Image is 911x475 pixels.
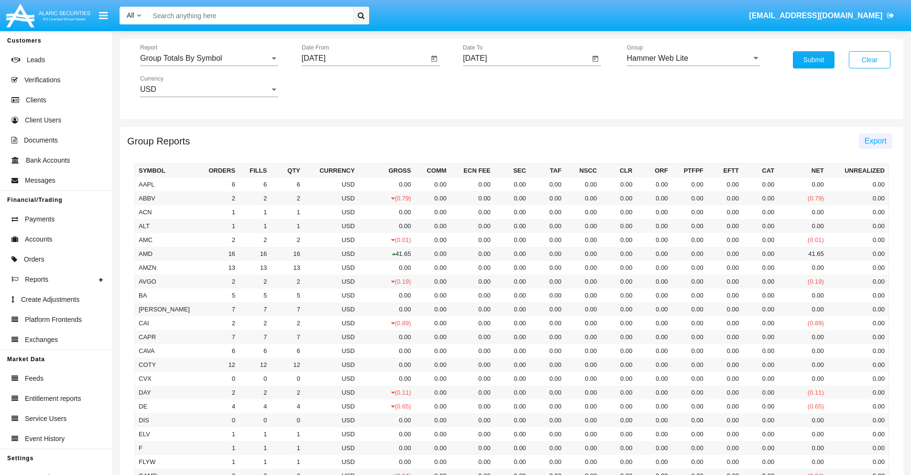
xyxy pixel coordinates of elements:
td: 0.00 [743,177,778,191]
td: 0.00 [530,302,565,316]
td: 13 [239,261,271,275]
td: 0.00 [636,177,671,191]
td: 0.00 [565,330,601,344]
td: 0.00 [450,191,494,205]
th: CAT [743,164,778,178]
td: 0.00 [672,330,707,344]
td: USD [304,330,359,344]
td: ACN [135,205,196,219]
td: 0.00 [450,358,494,372]
td: 0.00 [415,205,450,219]
td: 0.00 [450,247,494,261]
td: 0.00 [743,302,778,316]
th: Currency [304,164,359,178]
td: 0.00 [672,247,707,261]
td: 0.00 [415,288,450,302]
td: 0.00 [450,275,494,288]
td: 0.00 [494,247,530,261]
td: 0.00 [743,261,778,275]
td: 0.00 [415,330,450,344]
td: 41.65 [359,247,415,261]
td: 0.00 [494,219,530,233]
td: 1 [271,205,304,219]
td: 0.00 [494,288,530,302]
td: 0.00 [828,191,889,205]
td: 13 [196,261,239,275]
span: Reports [25,275,48,285]
span: Verifications [24,75,60,85]
span: Create Adjustments [21,295,79,305]
td: 0.00 [565,247,601,261]
td: 0.00 [636,330,671,344]
td: USD [304,288,359,302]
td: 0.00 [828,247,889,261]
td: 0.00 [828,316,889,330]
button: Open calendar [590,53,601,65]
td: 0.00 [778,302,828,316]
td: AVGO [135,275,196,288]
td: 2 [239,316,271,330]
td: 0.00 [672,275,707,288]
td: (0.01) [778,233,828,247]
td: 0.00 [743,247,778,261]
td: (0.19) [359,275,415,288]
td: 0.00 [707,302,743,316]
td: 0.00 [672,177,707,191]
td: USD [304,205,359,219]
td: 0.00 [743,219,778,233]
span: Entitlement reports [25,394,81,404]
td: 0.00 [530,205,565,219]
td: 0.00 [415,358,450,372]
span: Bank Accounts [26,155,70,166]
td: 0.00 [530,358,565,372]
td: 0.00 [415,219,450,233]
td: 0.00 [450,316,494,330]
td: 0.00 [450,261,494,275]
td: 0.00 [743,316,778,330]
td: 0.00 [359,261,415,275]
td: 0.00 [707,344,743,358]
td: 16 [196,247,239,261]
h5: Group Reports [127,137,190,145]
td: 0.00 [707,177,743,191]
td: 0.00 [636,247,671,261]
button: Export [859,133,892,149]
td: 0.00 [565,233,601,247]
td: 0.00 [778,330,828,344]
button: Submit [793,51,834,68]
th: Ecn Fee [450,164,494,178]
td: 7 [271,302,304,316]
button: Clear [849,51,890,68]
td: 0.00 [778,177,828,191]
td: 0.00 [828,330,889,344]
td: 0.00 [707,275,743,288]
td: CAVA [135,344,196,358]
td: 0.00 [828,219,889,233]
td: 0.00 [707,233,743,247]
td: 0.00 [672,288,707,302]
td: 0.00 [707,358,743,372]
td: 0.00 [565,344,601,358]
td: 0.00 [530,177,565,191]
td: 0.00 [359,302,415,316]
td: (0.19) [778,275,828,288]
td: 0.00 [828,233,889,247]
th: Unrealized [828,164,889,178]
td: 0.00 [636,261,671,275]
td: 0.00 [494,205,530,219]
td: 0.00 [743,191,778,205]
td: AMZN [135,261,196,275]
td: 0.00 [450,330,494,344]
td: 0.00 [415,247,450,261]
span: Orders [24,254,44,265]
td: USD [304,247,359,261]
td: 2 [271,275,304,288]
td: 0.00 [450,344,494,358]
span: Leads [27,55,45,65]
td: 0.00 [707,247,743,261]
td: 0.00 [530,233,565,247]
td: (0.89) [359,316,415,330]
td: 1 [196,219,239,233]
td: 0.00 [707,205,743,219]
td: 0.00 [778,219,828,233]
